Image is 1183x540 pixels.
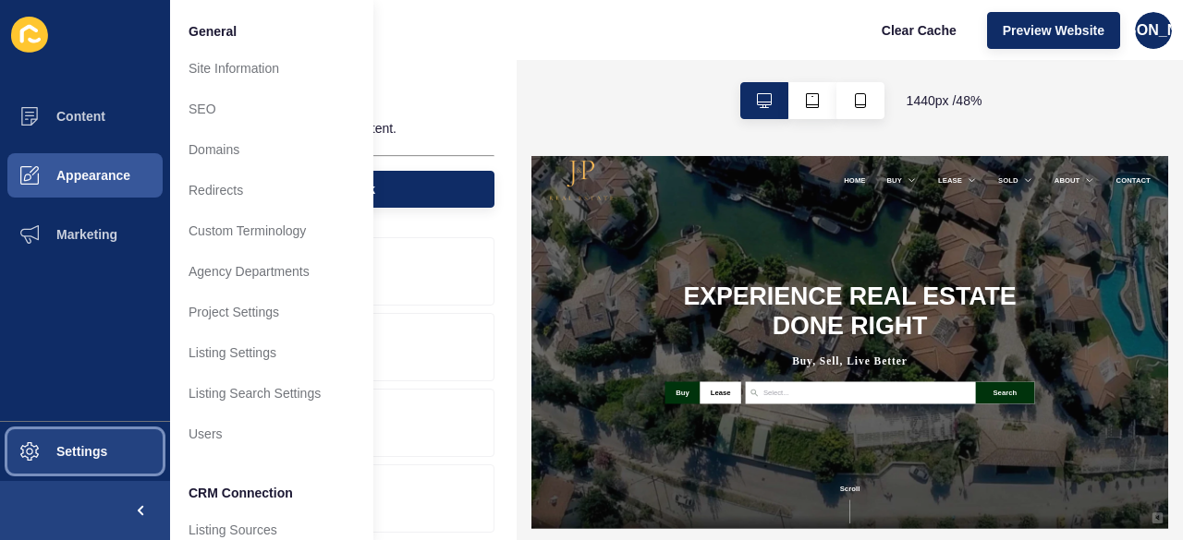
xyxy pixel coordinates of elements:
[352,472,439,518] button: Lease
[1003,21,1104,40] span: Preview Website
[976,40,1018,62] a: SOLD
[170,332,373,373] a: Listing Settings
[170,251,373,292] a: Agency Departments
[170,48,373,89] a: Site Information
[882,21,957,40] span: Clear Cache
[850,40,900,62] a: LEASE
[987,12,1120,49] button: Preview Website
[170,170,373,210] a: Redirects
[928,472,1052,518] button: Search
[170,373,373,414] a: Listing Search Settings
[866,12,972,49] button: Clear Cache
[279,262,1051,386] h1: EXPERIENCE REAL ESTATE DONE RIGHT
[37,9,171,92] img: J&P Real Estate Logo
[653,40,699,62] a: HOME
[484,483,577,507] input: Select...
[170,129,373,170] a: Domains
[189,22,237,41] span: General
[170,210,373,251] a: Custom Terminology
[170,414,373,454] a: Users
[170,292,373,332] a: Project Settings
[743,40,774,62] a: BUY
[907,91,982,110] span: 1440 px / 48 %
[545,415,787,442] h2: Buy, Sell, Live Better
[1093,40,1147,62] a: ABOUT
[170,89,373,129] a: SEO
[279,472,351,518] button: Buy
[189,484,293,502] span: CRM Connection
